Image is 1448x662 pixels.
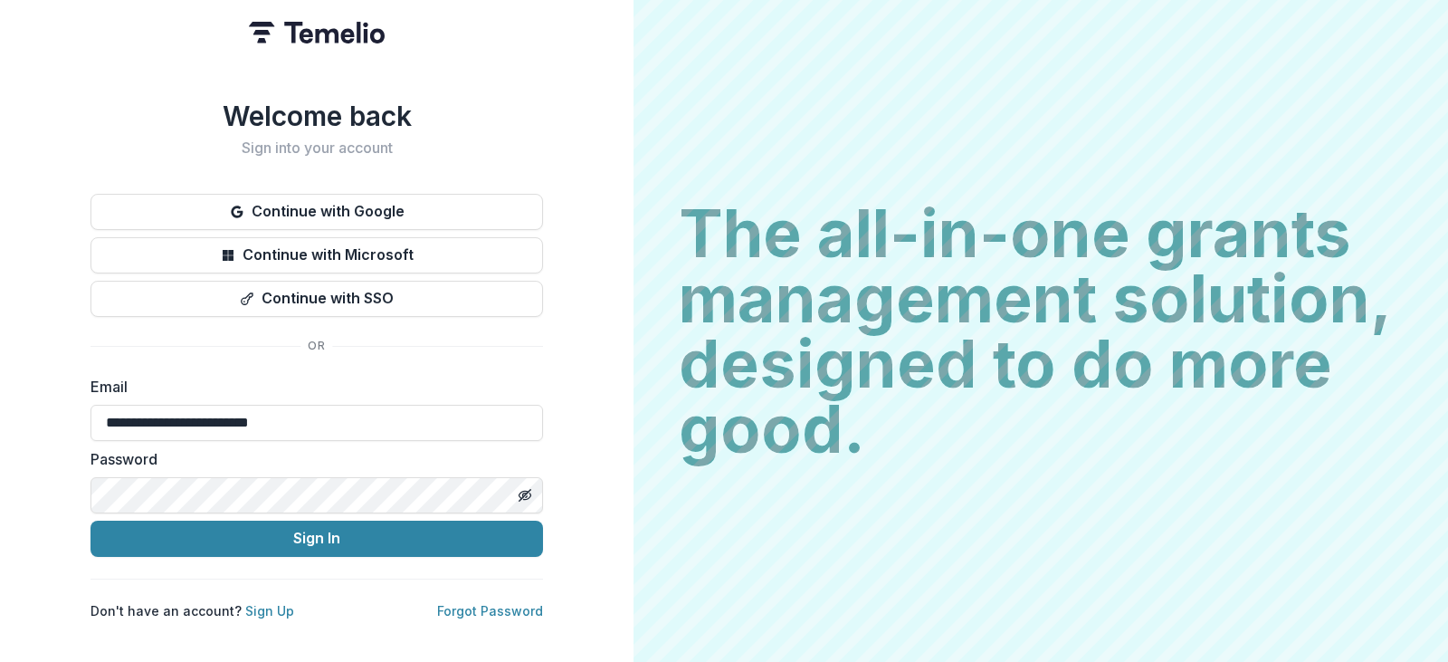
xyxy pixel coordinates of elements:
[90,601,294,620] p: Don't have an account?
[245,603,294,619] a: Sign Up
[437,603,543,619] a: Forgot Password
[90,448,532,470] label: Password
[90,376,532,398] label: Email
[90,281,543,317] button: Continue with SSO
[510,481,539,510] button: Toggle password visibility
[249,22,385,43] img: Temelio
[90,100,543,132] h1: Welcome back
[90,237,543,273] button: Continue with Microsoft
[90,194,543,230] button: Continue with Google
[90,139,543,157] h2: Sign into your account
[90,521,543,557] button: Sign In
